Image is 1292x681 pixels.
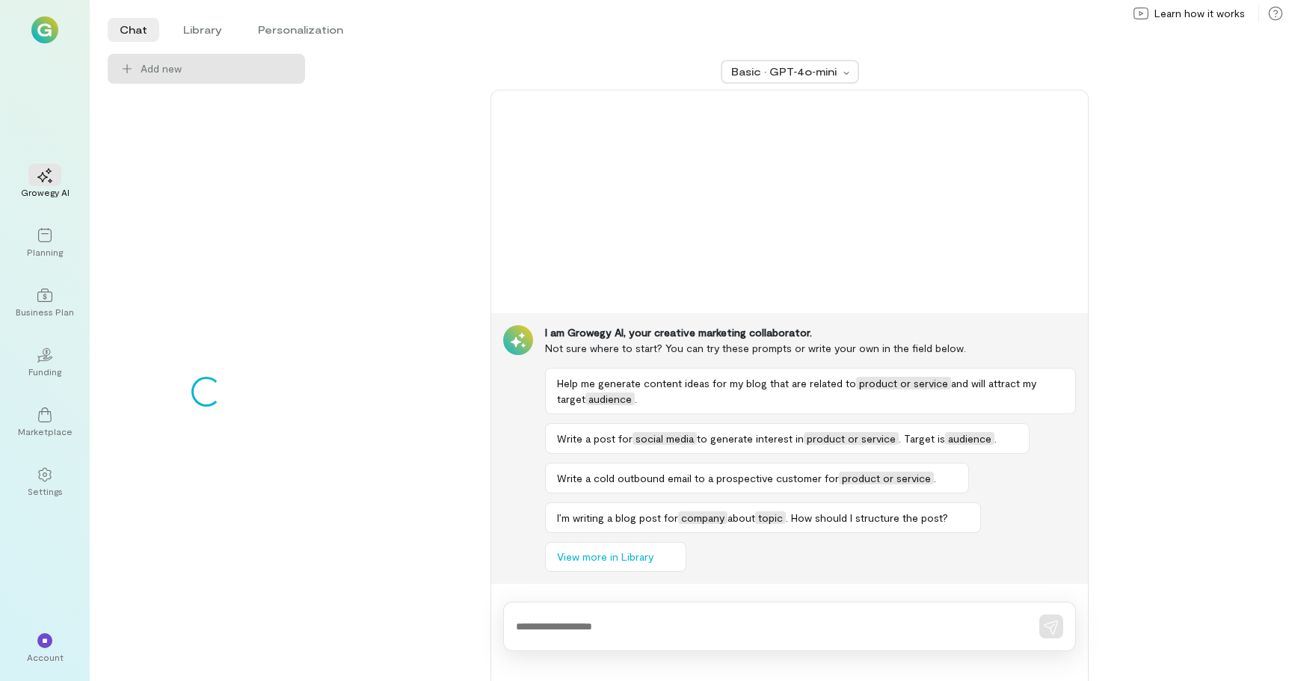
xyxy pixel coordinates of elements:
[545,463,969,493] button: Write a cold outbound email to a prospective customer forproduct or service.
[21,186,70,198] div: Growegy AI
[545,423,1030,454] button: Write a post forsocial mediato generate interest inproduct or service. Target isaudience.
[557,472,839,484] span: Write a cold outbound email to a prospective customer for
[545,325,1076,340] div: I am Growegy AI, your creative marketing collaborator.
[545,368,1076,414] button: Help me generate content ideas for my blog that are related toproduct or serviceand will attract ...
[545,502,981,533] button: I’m writing a blog post forcompanyabouttopic. How should I structure the post?
[945,432,994,445] span: audience
[16,306,74,318] div: Business Plan
[18,156,72,210] a: Growegy AI
[786,511,948,524] span: . How should I structure the post?
[678,511,727,524] span: company
[994,432,997,445] span: .
[697,432,804,445] span: to generate interest in
[18,425,73,437] div: Marketplace
[899,432,945,445] span: . Target is
[545,542,686,572] button: View more in Library
[27,246,63,258] div: Planning
[557,377,856,389] span: Help me generate content ideas for my blog that are related to
[545,340,1076,356] div: Not sure where to start? You can try these prompts or write your own in the field below.
[27,651,64,663] div: Account
[18,455,72,509] a: Settings
[108,18,159,42] li: Chat
[804,432,899,445] span: product or service
[557,549,653,564] span: View more in Library
[557,432,633,445] span: Write a post for
[1154,6,1245,21] span: Learn how it works
[557,511,678,524] span: I’m writing a blog post for
[731,64,839,79] div: Basic · GPT‑4o‑mini
[633,432,697,445] span: social media
[18,216,72,270] a: Planning
[856,377,951,389] span: product or service
[171,18,234,42] li: Library
[28,366,61,378] div: Funding
[585,392,635,405] span: audience
[18,336,72,389] a: Funding
[727,511,755,524] span: about
[934,472,936,484] span: .
[28,485,63,497] div: Settings
[246,18,355,42] li: Personalization
[141,61,293,76] span: Add new
[755,511,786,524] span: topic
[18,276,72,330] a: Business Plan
[635,392,637,405] span: .
[839,472,934,484] span: product or service
[18,395,72,449] a: Marketplace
